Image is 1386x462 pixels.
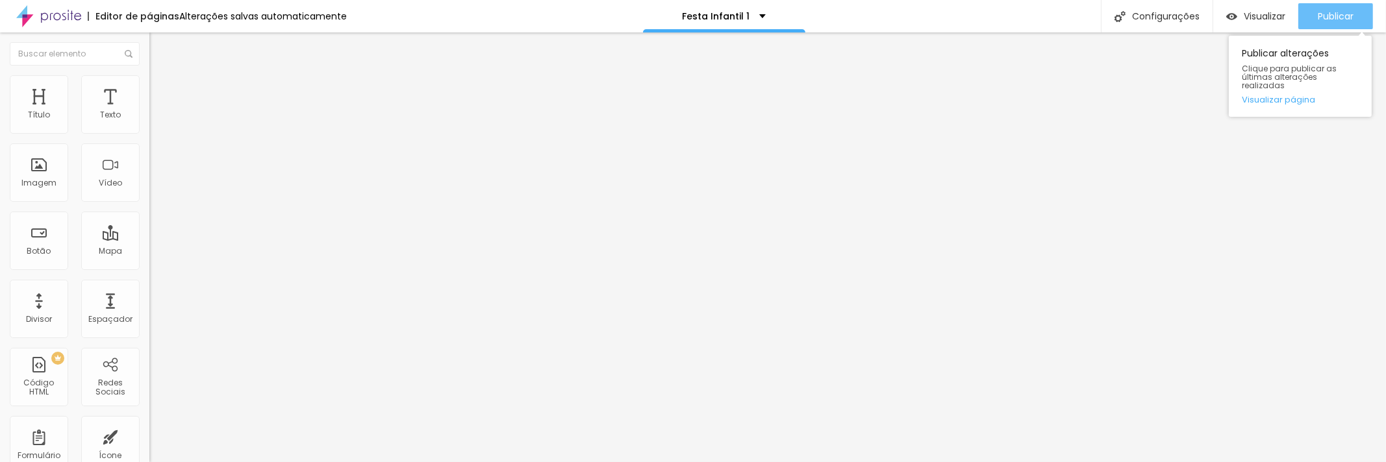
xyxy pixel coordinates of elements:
[1298,3,1373,29] button: Publicar
[179,10,347,23] font: Alterações salvas automaticamente
[682,10,750,23] font: Festa Infantil 1
[1115,11,1126,22] img: Ícone
[26,313,52,324] font: Divisor
[27,245,51,256] font: Botão
[1242,63,1337,91] font: Clique para publicar as últimas alterações realizadas
[1244,10,1285,23] font: Visualizar
[1242,95,1359,104] a: Visualizar página
[1226,11,1237,22] img: view-1.svg
[100,109,121,120] font: Texto
[10,42,140,66] input: Buscar elemento
[149,32,1386,462] iframe: Editor
[21,177,57,188] font: Imagem
[18,450,60,461] font: Formulário
[99,245,122,256] font: Mapa
[1242,47,1329,60] font: Publicar alterações
[125,50,132,58] img: Ícone
[1132,10,1200,23] font: Configurações
[24,377,55,397] font: Código HTML
[1213,3,1298,29] button: Visualizar
[1242,93,1315,106] font: Visualizar página
[99,450,122,461] font: Ícone
[1318,10,1354,23] font: Publicar
[88,313,132,324] font: Espaçador
[95,377,125,397] font: Redes Sociais
[28,109,50,120] font: Título
[99,177,122,188] font: Vídeo
[95,10,179,23] font: Editor de páginas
